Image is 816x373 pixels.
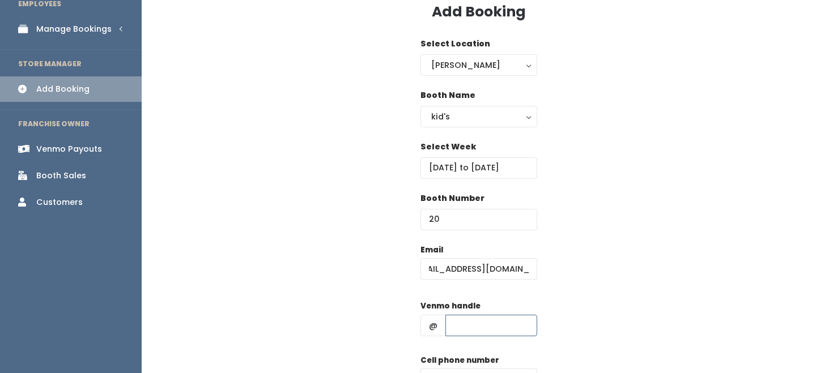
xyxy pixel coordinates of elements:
span: @ [420,315,446,336]
label: Email [420,245,443,256]
div: [PERSON_NAME] [431,59,526,71]
div: Add Booking [36,83,90,95]
label: Select Location [420,38,490,50]
h3: Add Booking [432,4,526,20]
label: Booth Name [420,89,475,101]
div: Venmo Payouts [36,143,102,155]
label: Booth Number [420,192,484,204]
input: Select week [420,157,537,179]
label: Select Week [420,141,476,153]
div: kid's [431,110,526,123]
div: Customers [36,196,83,208]
div: Manage Bookings [36,23,112,35]
button: kid's [420,106,537,127]
input: Booth Number [420,209,537,230]
label: Cell phone number [420,355,499,366]
input: @ . [420,258,537,280]
div: Booth Sales [36,170,86,182]
button: [PERSON_NAME] [420,54,537,76]
label: Venmo handle [420,301,481,312]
